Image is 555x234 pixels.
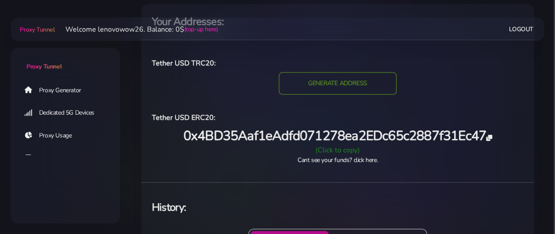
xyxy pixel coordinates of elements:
[18,22,54,36] a: Proxy Tunnel
[509,21,534,37] a: Logout
[147,145,529,155] div: (Click to copy)
[152,58,523,69] h6: Tether USD TRC20:
[279,72,397,95] input: GENERATE ADDRESS
[152,112,523,123] h6: Tether USD ERC20:
[26,62,61,71] span: Proxy Tunnel
[297,156,378,164] a: Cant see your funds? click here.
[18,103,127,123] a: Dedicated 5G Devices
[20,25,54,34] span: Proxy Tunnel
[18,80,127,100] a: Proxy Generator
[11,48,120,71] a: Proxy Tunnel
[152,14,523,29] h4: Your Addresses:
[55,24,218,35] li: Welcome lenovowow26. Balance: 0$
[152,200,523,215] h4: History:
[512,191,544,223] iframe: Webchat Widget
[18,126,127,146] a: Proxy Usage
[184,25,218,34] a: (top-up here)
[183,127,492,145] span: 0x4BD35Aaf1eAdfd071278ea2EDc65c2887f31Ec47
[18,148,127,168] a: Buy Proxy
